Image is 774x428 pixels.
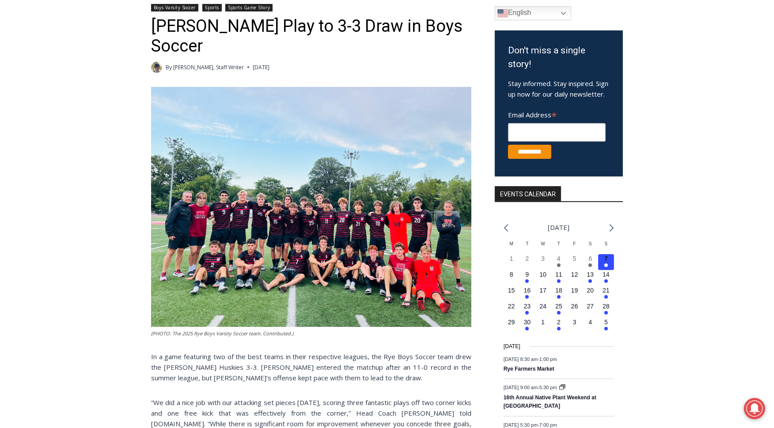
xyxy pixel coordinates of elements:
button: 19 [567,286,583,302]
time: 12 [571,271,578,278]
h2: Events Calendar [495,186,561,201]
time: 1 [541,319,545,326]
span: 1:00 pm [539,357,557,362]
img: en [497,8,508,19]
button: 1 [504,254,520,270]
a: Boys Varsity Soccer [151,4,198,11]
p: Stay informed. Stay inspired. Sign up now for our daily newsletter. [508,78,610,99]
time: 23 [524,303,531,310]
em: Has events [588,279,592,283]
a: English [495,6,571,20]
time: 4 [588,319,592,326]
button: 3 [535,254,551,270]
time: 20 [587,287,594,294]
button: 8 [504,270,520,286]
p: In a game featuring two of the best teams in their respective leagues, the Rye Boys Soccer team d... [151,351,471,383]
button: 11 Has events [551,270,567,286]
time: 6 [588,255,592,262]
button: 30 Has events [520,318,535,334]
button: 4 Has events [551,254,567,270]
span: By [166,63,172,71]
span: 5:30 pm [539,385,557,390]
button: 5 Has events [598,318,614,334]
time: 9 [526,271,529,278]
span: [DATE] 9:00 am [504,385,538,390]
em: Has events [604,311,608,315]
time: 3 [541,255,545,262]
em: Has events [604,295,608,299]
time: 24 [539,303,546,310]
button: 25 Has events [551,302,567,318]
em: Has events [557,263,561,267]
time: 10 [539,271,546,278]
span: M [510,241,513,246]
span: W [541,241,545,246]
div: Saturday [582,240,598,254]
time: 30 [524,319,531,326]
time: 25 [555,303,562,310]
button: 15 [504,286,520,302]
time: 4 [557,255,561,262]
span: S [605,241,608,246]
em: Has events [525,279,529,283]
div: Wednesday [535,240,551,254]
button: 26 [567,302,583,318]
time: 7 [604,255,608,262]
time: 8 [510,271,513,278]
time: [DATE] [253,63,269,71]
button: 2 Has events [551,318,567,334]
a: Author image [151,62,162,73]
span: [DATE] 8:30 am [504,357,538,362]
button: 27 [582,302,598,318]
button: 3 [567,318,583,334]
label: Email Address [508,106,606,122]
a: Rye Farmers Market [504,366,554,373]
a: Previous month [504,224,508,232]
button: 24 [535,302,551,318]
button: 22 [504,302,520,318]
time: 17 [539,287,546,294]
button: 5 [567,254,583,270]
time: - [504,422,557,428]
button: 1 [535,318,551,334]
span: S [589,241,592,246]
time: 15 [508,287,515,294]
time: 2 [526,255,529,262]
em: Has events [525,327,529,330]
button: 20 [582,286,598,302]
em: Has events [604,327,608,330]
time: 26 [571,303,578,310]
em: Has events [557,295,561,299]
time: - [504,357,557,362]
button: 10 [535,270,551,286]
button: 21 Has events [598,286,614,302]
button: 6 Has events [582,254,598,270]
button: 23 Has events [520,302,535,318]
span: 7:00 pm [539,422,557,428]
time: 29 [508,319,515,326]
div: Sunday [598,240,614,254]
em: Has events [557,311,561,315]
button: 29 [504,318,520,334]
a: 16th Annual Native Plant Weekend at [GEOGRAPHIC_DATA] [504,394,596,410]
time: 19 [571,287,578,294]
time: 28 [603,303,610,310]
time: 13 [587,271,594,278]
span: T [558,241,560,246]
time: [DATE] [504,342,520,351]
button: 17 [535,286,551,302]
button: 14 Has events [598,270,614,286]
div: Thursday [551,240,567,254]
time: 22 [508,303,515,310]
button: 12 [567,270,583,286]
span: T [526,241,528,246]
button: 18 Has events [551,286,567,302]
em: Has events [525,295,529,299]
span: F [573,241,576,246]
time: - [504,385,558,390]
time: 18 [555,287,562,294]
time: 5 [604,319,608,326]
div: Friday [567,240,583,254]
a: Sports [202,4,222,11]
time: 5 [573,255,577,262]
